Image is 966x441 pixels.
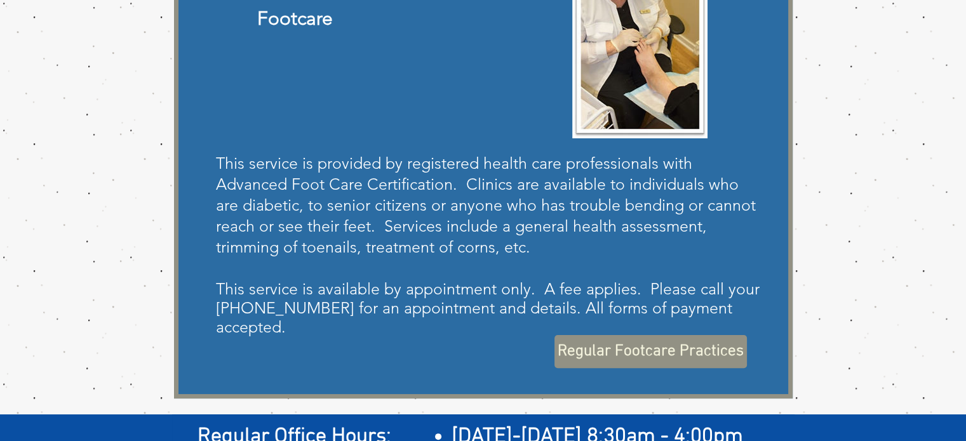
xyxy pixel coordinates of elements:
a: Regular Footcare Practices [554,335,747,368]
span: Footcare [257,7,333,30]
span: Regular Footcare Practices [558,341,744,363]
span: This service is available by appointment only. A fee applies. Please call your [PHONE_NUMBER] for... [216,279,760,336]
span: This service is provided by registered health care professionals with Advanced Foot Care Certific... [216,154,756,256]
